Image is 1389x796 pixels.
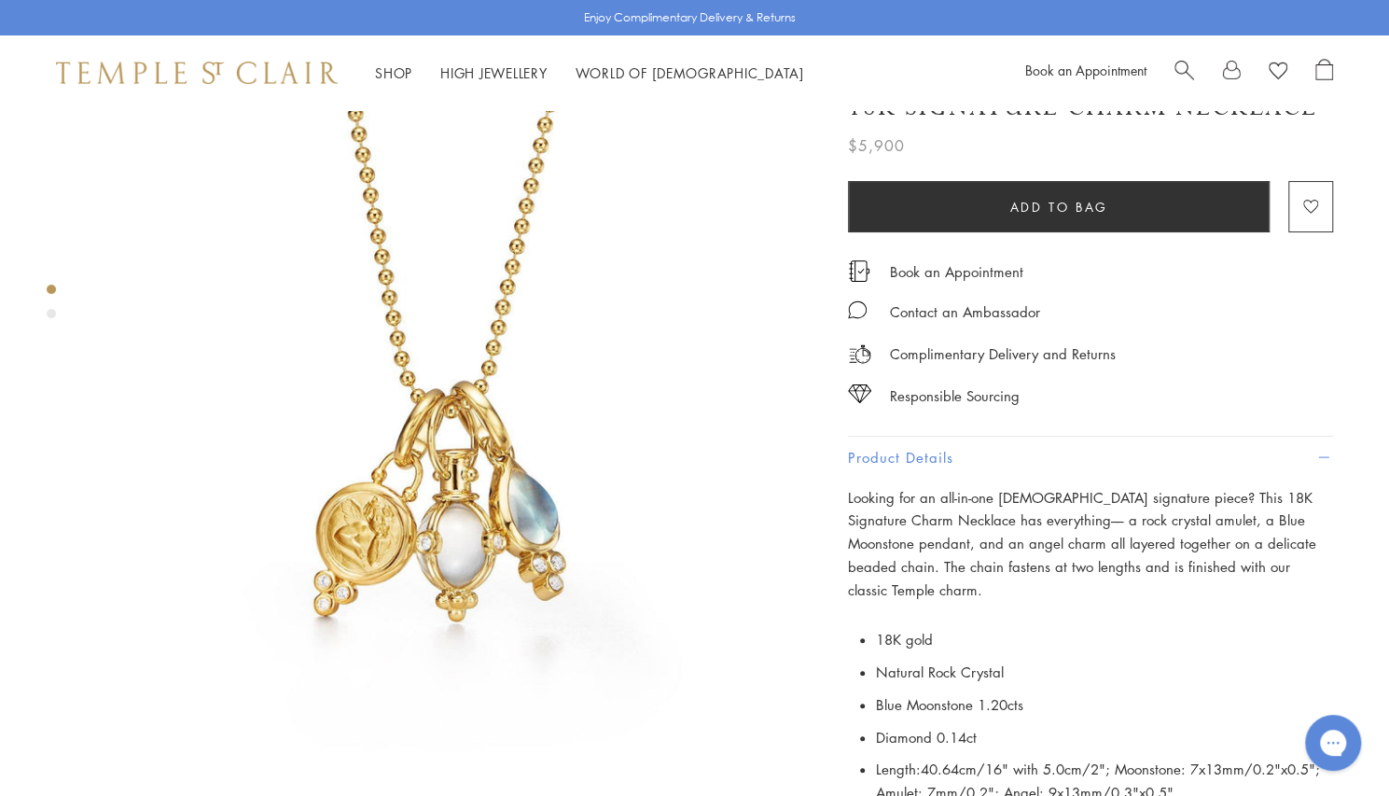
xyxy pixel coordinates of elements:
[848,488,1316,599] span: Looking for an all-in-one [DEMOGRAPHIC_DATA] signature piece? This 18K Signature Charm Necklace h...
[848,342,871,366] img: icon_delivery.svg
[848,300,867,319] img: MessageIcon-01_2.svg
[56,62,338,84] img: Temple St. Clair
[890,384,1020,408] div: Responsible Sourcing
[890,261,1023,282] a: Book an Appointment
[576,63,804,82] a: World of [DEMOGRAPHIC_DATA]World of [DEMOGRAPHIC_DATA]
[47,280,56,333] div: Product gallery navigation
[1269,59,1287,87] a: View Wishlist
[375,63,412,82] a: ShopShop
[1315,59,1333,87] a: Open Shopping Bag
[848,260,870,282] img: icon_appointment.svg
[848,181,1270,232] button: Add to bag
[1010,197,1108,217] span: Add to bag
[1025,61,1146,79] a: Book an Appointment
[890,300,1040,324] div: Contact an Ambassador
[876,623,1333,656] li: 18K gold
[848,437,1333,479] button: Product Details
[890,342,1116,366] p: Complimentary Delivery and Returns
[876,656,1333,689] li: Natural Rock Crystal
[375,62,804,85] nav: Main navigation
[1296,708,1370,777] iframe: Gorgias live chat messenger
[848,133,905,158] span: $5,900
[584,8,796,27] p: Enjoy Complimentary Delivery & Returns
[848,384,871,403] img: icon_sourcing.svg
[876,721,1333,754] li: Diamond 0.14ct
[876,689,1333,721] li: Blue Moonstone 1.20cts
[1174,59,1194,87] a: Search
[440,63,548,82] a: High JewelleryHigh Jewellery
